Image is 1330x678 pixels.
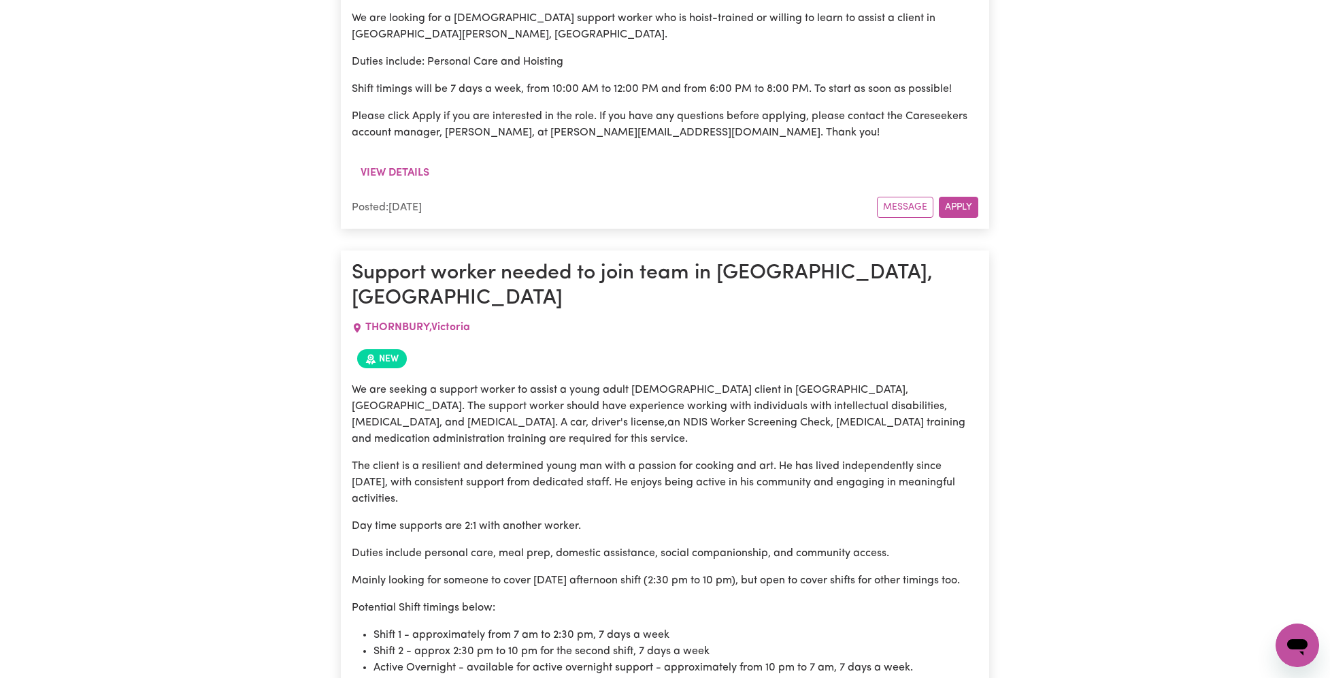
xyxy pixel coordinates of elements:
h1: Support worker needed to join team in [GEOGRAPHIC_DATA], [GEOGRAPHIC_DATA] [352,261,979,311]
p: Please click Apply if you are interested in the role. If you have any questions before applying, ... [352,108,979,141]
p: Mainly looking for someone to cover [DATE] afternoon shift (2:30 pm to 10 pm), but open to cover ... [352,572,979,589]
p: Potential Shift timings below: [352,600,979,616]
p: We are looking for a [DEMOGRAPHIC_DATA] support worker who is hoist-trained or willing to learn t... [352,10,979,43]
span: THORNBURY , Victoria [365,322,470,333]
span: Job posted within the last 30 days [357,349,407,368]
button: Apply for this job [939,197,978,218]
li: Shift 2 - approx 2:30 pm to 10 pm for the second shift, 7 days a week [373,643,979,660]
p: The client is a resilient and determined young man with a passion for cooking and art. He has liv... [352,458,979,507]
li: Active Overnight - available for active overnight support - approximately from 10 pm to 7 am, 7 d... [373,660,979,676]
iframe: Button to launch messaging window [1276,624,1319,667]
div: Posted: [DATE] [352,199,878,216]
p: Duties include: Personal Care and Hoisting [352,54,979,70]
p: Day time supports are 2:1 with another worker. [352,518,979,534]
p: Shift timings will be 7 days a week, from 10:00 AM to 12:00 PM and from 6:00 PM to 8:00 PM. To st... [352,81,979,97]
li: Shift 1 - approximately from 7 am to 2:30 pm, 7 days a week [373,627,979,643]
button: View details [352,160,438,186]
p: Duties include personal care, meal prep, domestic assistance, social companionship, and community... [352,545,979,562]
p: We are seeking a support worker to assist a young adult [DEMOGRAPHIC_DATA] client in [GEOGRAPHIC_... [352,382,979,447]
button: Message [877,197,933,218]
